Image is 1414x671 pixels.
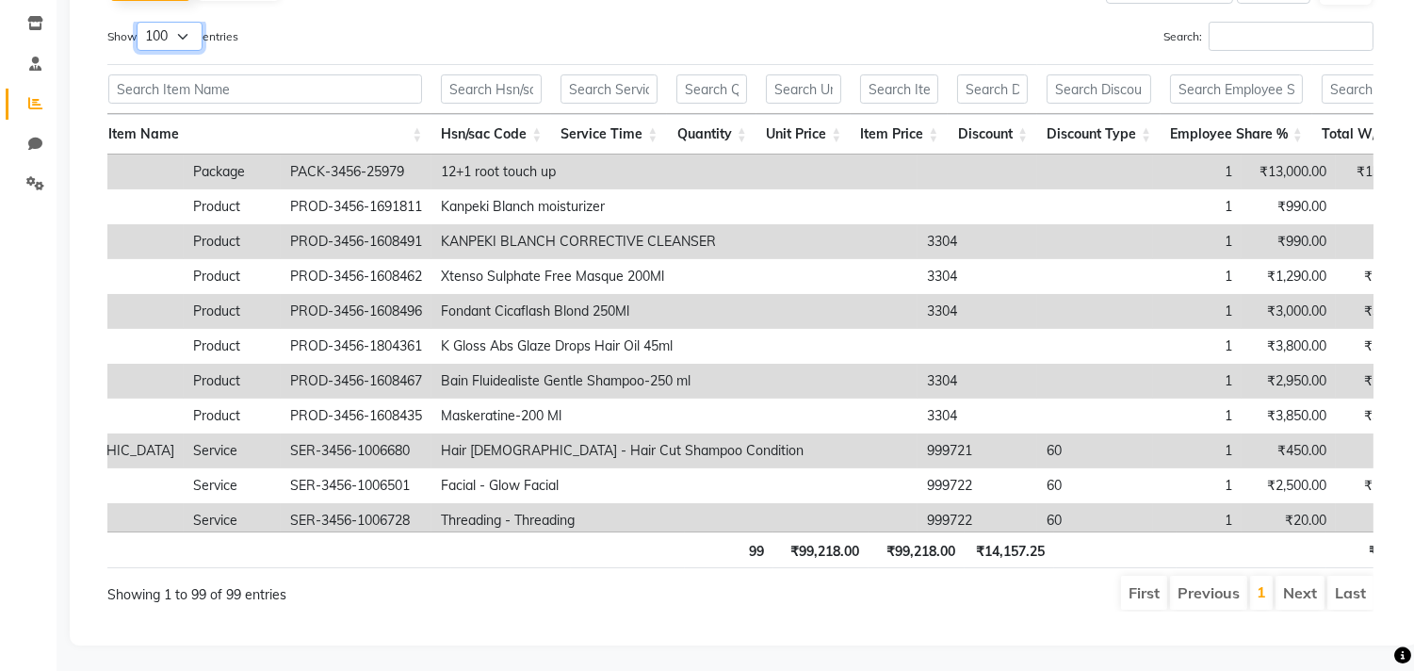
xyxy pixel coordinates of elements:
td: Product [184,329,281,364]
td: 3304 [918,399,1037,434]
input: Search Hsn/sac Code [441,74,542,104]
td: ₹990.00 [1242,189,1336,224]
td: PACK-3456-25979 [281,155,431,189]
td: ₹3,850.00 [1242,399,1336,434]
td: PROD-3456-1691811 [281,189,431,224]
td: 1 [1153,434,1242,468]
td: 60 [1037,434,1153,468]
td: 1 [1153,468,1242,503]
td: PROD-3456-1608435 [281,399,431,434]
div: Showing 1 to 99 of 99 entries [107,574,619,605]
th: Unit Price: activate to sort column ascending [756,114,852,155]
td: Xtenso Sulphate Free Masque 200Ml [431,259,918,294]
td: 1 [1153,259,1242,294]
td: 3304 [918,364,1037,399]
td: 3304 [918,224,1037,259]
td: Service [184,434,281,468]
td: ₹2,950.00 [1242,364,1336,399]
td: ₹2,500.00 [1242,468,1336,503]
td: ₹13,000.00 [1242,155,1336,189]
td: Product [184,399,281,434]
td: 1 [1153,364,1242,399]
td: PROD-3456-1608467 [281,364,431,399]
th: Item Name: activate to sort column ascending [99,114,431,155]
td: Kanpeki Blanch moisturizer [431,189,918,224]
td: ₹450.00 [1242,434,1336,468]
td: SER-3456-1006501 [281,468,431,503]
input: Search Service Time [561,74,658,104]
input: Search: [1209,22,1373,51]
td: PROD-3456-1608462 [281,259,431,294]
td: K Gloss Abs Glaze Drops Hair Oil 45ml [431,329,918,364]
td: Hair [DEMOGRAPHIC_DATA] - Hair Cut Shampoo Condition [431,434,918,468]
td: 1 [1153,224,1242,259]
th: Item Price: activate to sort column ascending [851,114,948,155]
td: 1 [1153,399,1242,434]
td: Bain Fluidealiste Gentle Shampoo-250 ml [431,364,918,399]
td: ₹1,290.00 [1242,259,1336,294]
td: 999722 [918,503,1037,538]
td: 12+1 root touch up [431,155,918,189]
td: 1 [1153,189,1242,224]
input: Search Discount Type [1047,74,1151,104]
input: Search Quantity [676,74,746,104]
td: Product [184,189,281,224]
td: 1 [1153,329,1242,364]
th: Hsn/sac Code: activate to sort column ascending [431,114,551,155]
td: 999722 [918,468,1037,503]
td: ₹20.00 [1242,503,1336,538]
td: ₹3,800.00 [1242,329,1336,364]
td: SER-3456-1006728 [281,503,431,538]
a: 1 [1257,582,1266,601]
td: 60 [1037,503,1153,538]
th: Service Time: activate to sort column ascending [551,114,667,155]
td: ₹3,000.00 [1242,294,1336,329]
td: 1 [1153,294,1242,329]
th: Discount Type: activate to sort column ascending [1037,114,1161,155]
th: ₹99,218.00 [869,532,965,568]
th: 99 [685,532,773,568]
th: Employee Share %: activate to sort column ascending [1161,114,1312,155]
td: PROD-3456-1608496 [281,294,431,329]
label: Show entries [107,22,238,51]
th: ₹14,157.25 [965,532,1054,568]
td: 999721 [918,434,1037,468]
input: Search Item Price [860,74,938,104]
label: Search: [1163,22,1373,51]
input: Search Unit Price [766,74,842,104]
td: SER-3456-1006680 [281,434,431,468]
th: ₹99,218.00 [773,532,869,568]
td: Package [184,155,281,189]
td: Service [184,503,281,538]
td: PROD-3456-1804361 [281,329,431,364]
td: Fondant Cicaflash Blond 250Ml [431,294,918,329]
td: PROD-3456-1608491 [281,224,431,259]
td: 60 [1037,468,1153,503]
td: Product [184,364,281,399]
td: 3304 [918,259,1037,294]
td: Facial - Glow Facial [431,468,918,503]
td: 3304 [918,294,1037,329]
td: 1 [1153,503,1242,538]
input: Search Employee Share % [1170,74,1303,104]
td: Service [184,468,281,503]
th: Quantity: activate to sort column ascending [667,114,756,155]
td: 1 [1153,155,1242,189]
select: Showentries [137,22,203,51]
td: KANPEKI BLANCH CORRECTIVE CLEANSER [431,224,918,259]
td: ₹990.00 [1242,224,1336,259]
input: Search Item Name [108,74,422,104]
td: Product [184,224,281,259]
th: Discount: activate to sort column ascending [948,114,1037,155]
td: Product [184,294,281,329]
td: Threading - Threading [431,503,918,538]
td: Product [184,259,281,294]
input: Search Discount [957,74,1028,104]
td: Maskeratine-200 Ml [431,399,918,434]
